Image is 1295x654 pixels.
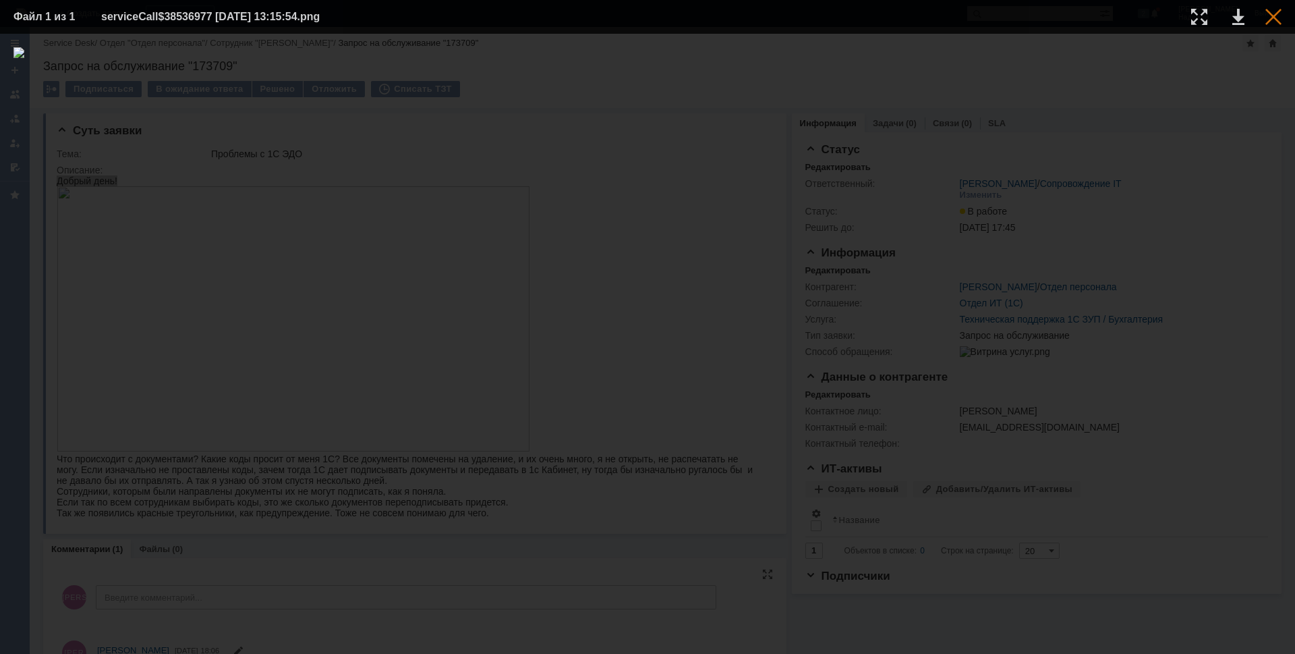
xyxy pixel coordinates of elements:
div: Файл 1 из 1 [13,11,81,22]
div: Закрыть окно (Esc) [1265,9,1282,25]
div: Увеличить масштаб [1191,9,1207,25]
div: Скачать файл [1232,9,1244,25]
img: download [13,47,1282,641]
div: serviceCall$38536977 [DATE] 13:15:54.png [101,9,353,25]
